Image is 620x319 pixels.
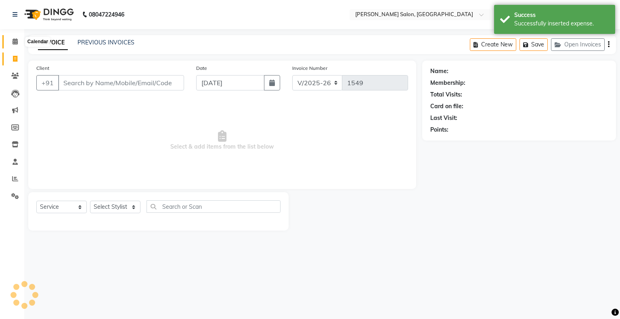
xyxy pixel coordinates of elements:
[551,38,605,51] button: Open Invoices
[36,75,59,90] button: +91
[519,38,548,51] button: Save
[21,3,76,26] img: logo
[470,38,516,51] button: Create New
[430,67,448,76] div: Name:
[514,11,609,19] div: Success
[430,126,448,134] div: Points:
[430,79,465,87] div: Membership:
[89,3,124,26] b: 08047224946
[58,75,184,90] input: Search by Name/Mobile/Email/Code
[292,65,327,72] label: Invoice Number
[196,65,207,72] label: Date
[25,37,50,47] div: Calendar
[36,100,408,181] span: Select & add items from the list below
[514,19,609,28] div: Successfully inserted expense.
[36,65,49,72] label: Client
[430,90,462,99] div: Total Visits:
[147,200,281,213] input: Search or Scan
[430,114,457,122] div: Last Visit:
[77,39,134,46] a: PREVIOUS INVOICES
[430,102,463,111] div: Card on file:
